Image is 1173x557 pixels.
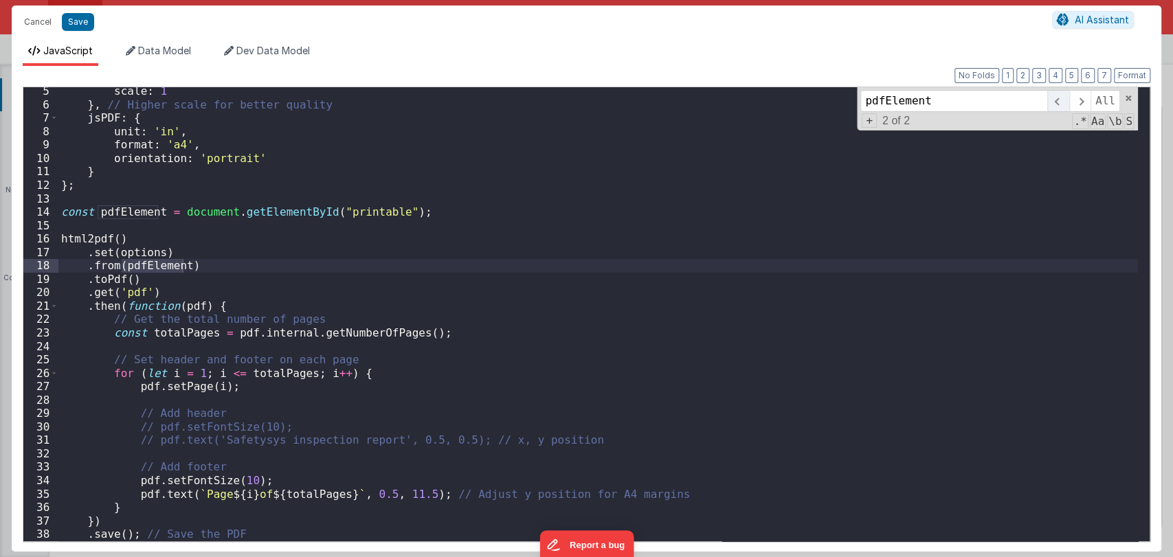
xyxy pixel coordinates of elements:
[23,246,58,260] div: 17
[23,407,58,420] div: 29
[1081,68,1095,83] button: 6
[23,152,58,166] div: 10
[1049,68,1062,83] button: 4
[23,420,58,434] div: 30
[1124,113,1134,129] span: Search In Selection
[23,84,58,98] div: 5
[1114,68,1150,83] button: Format
[23,219,58,233] div: 15
[1090,113,1106,129] span: CaseSensitive Search
[23,286,58,299] div: 20
[23,367,58,380] div: 26
[23,125,58,139] div: 8
[138,45,191,56] span: Data Model
[954,68,999,83] button: No Folds
[23,474,58,488] div: 34
[1016,68,1029,83] button: 2
[23,527,58,541] div: 38
[23,179,58,192] div: 12
[23,353,58,367] div: 25
[23,232,58,246] div: 16
[1065,68,1078,83] button: 5
[23,433,58,447] div: 31
[23,165,58,179] div: 11
[23,299,58,313] div: 21
[23,138,58,152] div: 9
[23,501,58,514] div: 36
[23,488,58,501] div: 35
[23,460,58,474] div: 33
[23,394,58,407] div: 28
[23,312,58,326] div: 22
[23,259,58,273] div: 18
[1052,11,1134,29] button: AI Assistant
[860,90,1047,112] input: Search for
[877,115,915,127] span: 2 of 2
[23,514,58,528] div: 37
[1075,14,1129,25] span: AI Assistant
[1107,113,1123,129] span: Whole Word Search
[23,205,58,219] div: 14
[23,98,58,112] div: 6
[43,45,93,56] span: JavaScript
[1032,68,1046,83] button: 3
[62,13,94,31] button: Save
[23,326,58,340] div: 23
[1091,90,1120,112] span: Alt-Enter
[23,340,58,354] div: 24
[862,113,877,128] span: Toggel Replace mode
[1002,68,1014,83] button: 1
[23,447,58,461] div: 32
[23,111,58,125] div: 7
[1097,68,1111,83] button: 7
[23,380,58,394] div: 27
[23,273,58,286] div: 19
[23,192,58,206] div: 13
[1072,113,1088,129] span: RegExp Search
[236,45,310,56] span: Dev Data Model
[17,12,58,32] button: Cancel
